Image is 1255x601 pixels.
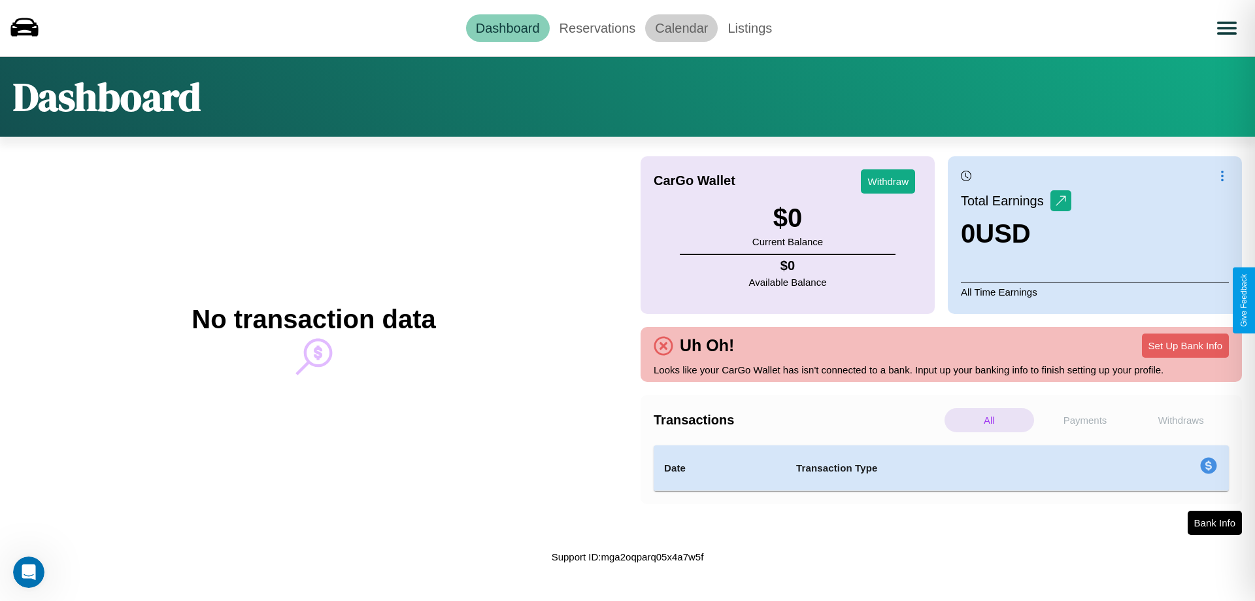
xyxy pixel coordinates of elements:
button: Withdraw [861,169,915,194]
button: Open menu [1209,10,1245,46]
button: Bank Info [1188,511,1242,535]
div: Give Feedback [1239,274,1248,327]
h3: $ 0 [752,203,823,233]
p: Looks like your CarGo Wallet has isn't connected to a bank. Input up your banking info to finish ... [654,361,1229,379]
h4: Transactions [654,413,941,428]
h4: CarGo Wallet [654,173,735,188]
button: Set Up Bank Info [1142,334,1229,358]
p: Payments [1041,408,1130,432]
h4: Uh Oh! [673,336,741,355]
h4: $ 0 [749,258,827,273]
p: All [945,408,1034,432]
h4: Date [664,460,775,476]
table: simple table [654,445,1229,491]
p: All Time Earnings [961,283,1229,301]
h1: Dashboard [13,70,201,124]
p: Current Balance [752,233,823,250]
a: Dashboard [466,14,550,42]
h2: No transaction data [192,305,435,334]
a: Listings [718,14,782,42]
iframe: Intercom live chat [13,557,44,588]
p: Available Balance [749,273,827,291]
a: Reservations [550,14,646,42]
p: Total Earnings [961,189,1050,213]
p: Support ID: mga2oqparq05x4a7w5f [552,548,704,566]
a: Calendar [645,14,718,42]
h3: 0 USD [961,219,1071,249]
h4: Transaction Type [796,460,1093,476]
p: Withdraws [1136,408,1226,432]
